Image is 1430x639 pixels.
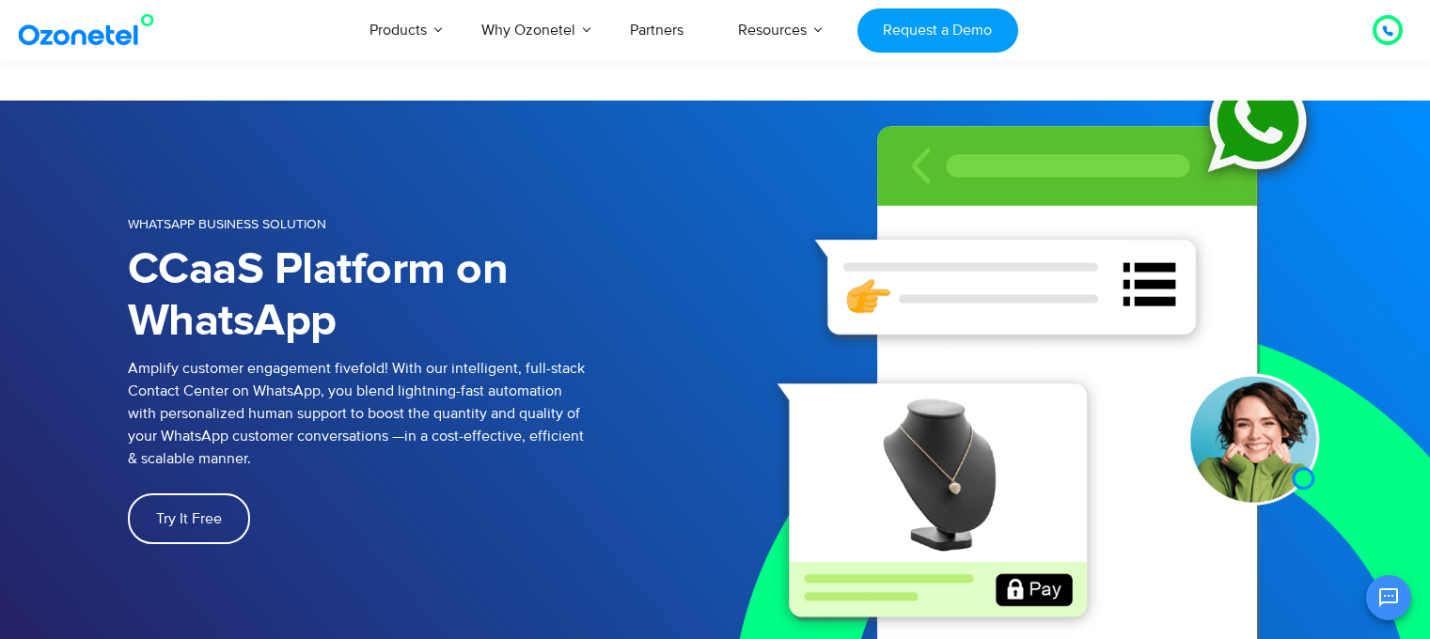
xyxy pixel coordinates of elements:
[128,357,715,470] p: Amplify customer engagement fivefold! With our intelligent, full-stack Contact Center on WhatsApp...
[128,244,715,348] h1: CCaaS Platform on WhatsApp
[156,511,222,526] span: Try It Free
[857,8,1018,53] a: Request a Demo
[128,493,250,544] a: Try It Free
[128,216,326,232] span: WHATSAPP BUSINESS SOLUTION
[1366,575,1411,620] button: Open chat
